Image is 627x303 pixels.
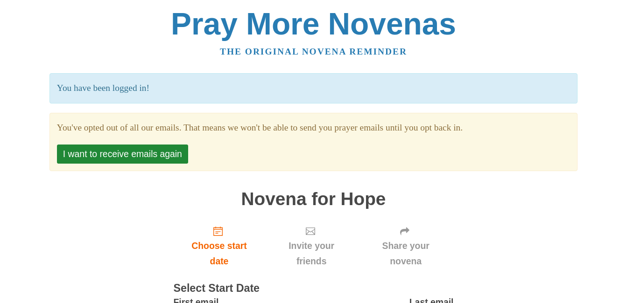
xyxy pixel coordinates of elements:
a: Pray More Novenas [171,7,456,41]
h3: Select Start Date [174,282,454,295]
div: Click "Next" to confirm your start date first. [358,218,454,274]
section: You've opted out of all our emails. That means we won't be able to send you prayer emails until y... [57,120,570,136]
p: You have been logged in! [49,73,578,103]
button: I want to receive emails again [57,145,188,164]
a: The original novena reminder [220,47,407,56]
span: Share your novena [367,238,444,269]
div: Click "Next" to confirm your start date first. [265,218,358,274]
span: Invite your friends [274,238,348,269]
a: Choose start date [174,218,265,274]
span: Choose start date [183,238,256,269]
h1: Novena for Hope [174,189,454,209]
